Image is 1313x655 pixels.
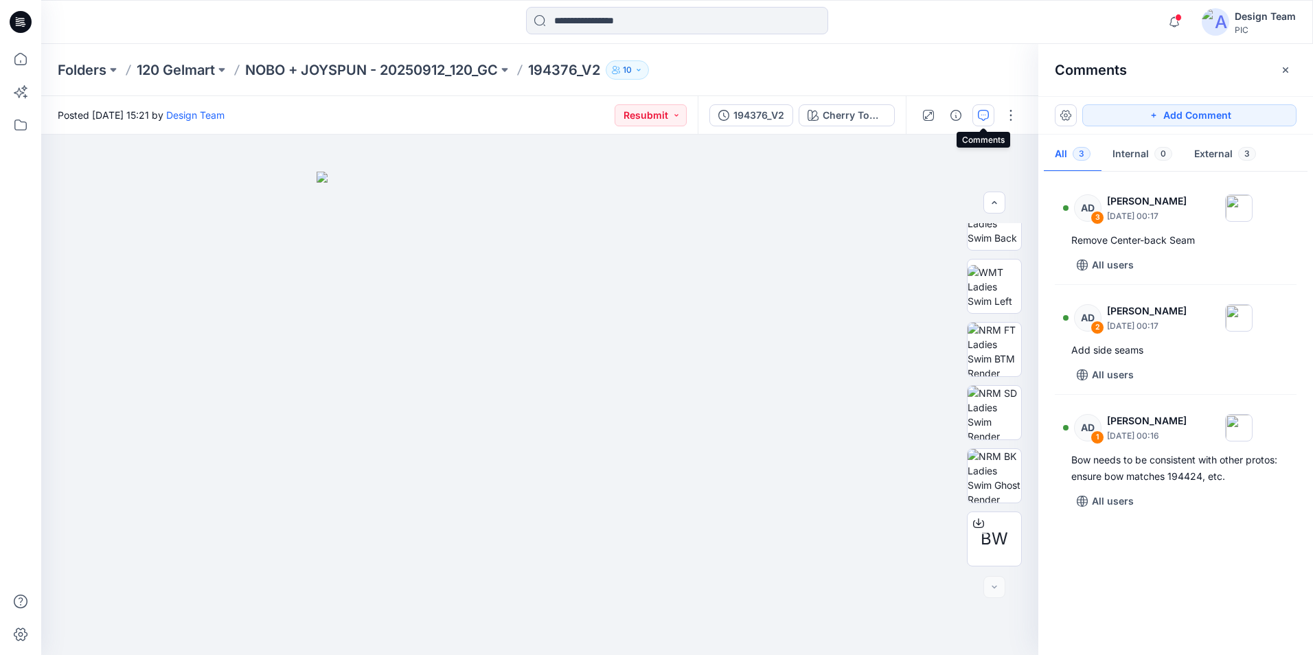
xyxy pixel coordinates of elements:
img: eyJhbGciOiJIUzI1NiIsImtpZCI6IjAiLCJzbHQiOiJzZXMiLCJ0eXAiOiJKV1QifQ.eyJkYXRhIjp7InR5cGUiOiJzdG9yYW... [317,172,763,655]
a: 120 Gelmart [137,60,215,80]
img: NRM FT Ladies Swim BTM Render [968,323,1021,376]
div: AD [1074,194,1101,222]
img: WMT Ladies Swim Left [968,265,1021,308]
p: [DATE] 00:17 [1107,319,1187,333]
button: Add Comment [1082,104,1297,126]
button: External [1183,137,1267,172]
a: Design Team [166,109,225,121]
div: Bow needs to be consistent with other protos: ensure bow matches 194424, etc. [1071,452,1280,485]
p: [PERSON_NAME] [1107,303,1187,319]
span: Posted [DATE] 15:21 by [58,108,225,122]
div: Cherry Tomato [823,108,886,123]
div: Design Team [1235,8,1296,25]
div: 1 [1091,430,1104,444]
p: [DATE] 00:16 [1107,429,1187,443]
div: Remove Center-back Seam [1071,232,1280,249]
a: NOBO + JOYSPUN - 20250912_120_GC [245,60,498,80]
span: 3 [1238,147,1256,161]
span: 3 [1073,147,1091,161]
button: All users [1071,364,1139,386]
span: 0 [1154,147,1172,161]
p: 10 [623,62,632,78]
div: 194376_V2 [733,108,784,123]
div: AD [1074,304,1101,332]
button: Details [945,104,967,126]
button: Internal [1101,137,1183,172]
button: 194376_V2 [709,104,793,126]
p: All users [1092,493,1134,509]
img: NRM SD Ladies Swim Render [968,386,1021,439]
img: WMT Ladies Swim Back [968,202,1021,245]
button: All users [1071,254,1139,276]
p: [PERSON_NAME] [1107,193,1187,209]
p: All users [1092,257,1134,273]
div: 2 [1091,321,1104,334]
button: 10 [606,60,649,80]
img: NRM BK Ladies Swim Ghost Render [968,449,1021,503]
p: [DATE] 00:17 [1107,209,1187,223]
button: All users [1071,490,1139,512]
button: All [1044,137,1101,172]
button: Cherry Tomato [799,104,895,126]
p: All users [1092,367,1134,383]
span: BW [981,527,1008,551]
div: PIC [1235,25,1296,35]
p: 194376_V2 [528,60,600,80]
div: 3 [1091,211,1104,225]
img: avatar [1202,8,1229,36]
div: Add side seams [1071,342,1280,358]
a: Folders [58,60,106,80]
h2: Comments [1055,62,1127,78]
p: [PERSON_NAME] [1107,413,1187,429]
div: AD [1074,414,1101,441]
